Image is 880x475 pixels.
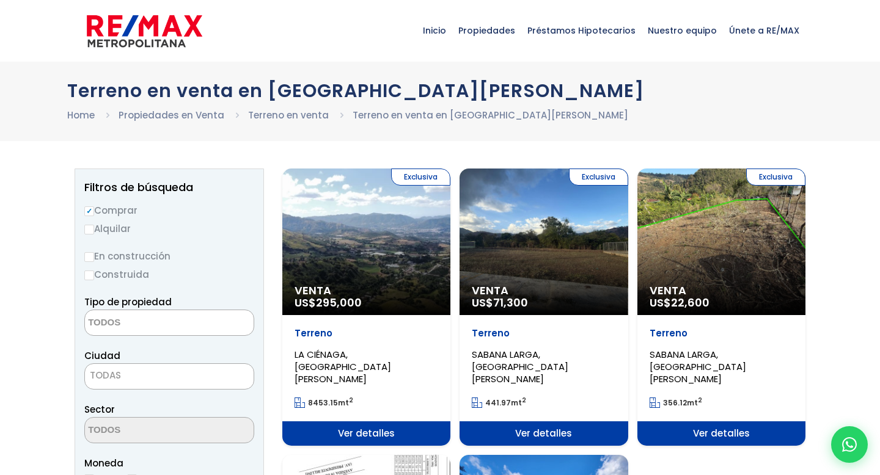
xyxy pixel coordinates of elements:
span: 356.12 [663,397,687,408]
span: Sector [84,403,115,416]
li: Terreno en venta en [GEOGRAPHIC_DATA][PERSON_NAME] [353,107,628,123]
input: Alquilar [84,225,94,234]
span: Préstamos Hipotecarios [521,12,642,49]
h1: Terreno en venta en [GEOGRAPHIC_DATA][PERSON_NAME] [67,80,813,101]
span: Ver detalles [460,421,628,446]
label: Comprar [84,203,254,218]
span: Ver detalles [637,421,805,446]
span: LA CIÉNAGA, [GEOGRAPHIC_DATA][PERSON_NAME] [295,348,391,385]
span: SABANA LARGA, [GEOGRAPHIC_DATA][PERSON_NAME] [650,348,746,385]
span: 441.97 [485,397,511,408]
span: Propiedades [452,12,521,49]
span: mt [295,397,353,408]
span: Nuestro equipo [642,12,723,49]
input: Construida [84,270,94,280]
span: TODAS [90,369,121,382]
span: TODAS [85,367,254,384]
a: Exclusiva Venta US$71,300 Terreno SABANA LARGA, [GEOGRAPHIC_DATA][PERSON_NAME] 441.97mt2 Ver deta... [460,169,628,446]
span: 295,000 [316,295,362,310]
span: Únete a RE/MAX [723,12,805,49]
span: SABANA LARGA, [GEOGRAPHIC_DATA][PERSON_NAME] [472,348,568,385]
label: En construcción [84,248,254,264]
span: Ver detalles [282,421,450,446]
span: Inicio [417,12,452,49]
a: Propiedades en Venta [119,109,224,121]
span: Exclusiva [746,169,805,186]
span: 71,300 [493,295,528,310]
span: Venta [650,285,793,297]
h2: Filtros de búsqueda [84,181,254,194]
label: Alquilar [84,221,254,236]
span: 8453.15 [308,397,338,408]
span: Venta [295,285,438,297]
sup: 2 [522,396,526,405]
sup: 2 [349,396,353,405]
span: Exclusiva [391,169,450,186]
sup: 2 [698,396,702,405]
a: Terreno en venta [248,109,329,121]
span: TODAS [84,363,254,390]
input: En construcción [84,252,94,262]
span: US$ [650,295,710,310]
span: Venta [472,285,615,297]
span: Ciudad [84,349,120,362]
span: Moneda [84,455,254,471]
span: US$ [472,295,528,310]
textarea: Search [85,310,204,336]
span: mt [472,397,526,408]
textarea: Search [85,418,204,444]
span: Exclusiva [569,169,628,186]
a: Exclusiva Venta US$22,600 Terreno SABANA LARGA, [GEOGRAPHIC_DATA][PERSON_NAME] 356.12mt2 Ver deta... [637,169,805,446]
input: Comprar [84,206,94,216]
span: mt [650,397,702,408]
p: Terreno [295,327,438,339]
img: remax-metropolitana-logo [87,13,202,49]
a: Exclusiva Venta US$295,000 Terreno LA CIÉNAGA, [GEOGRAPHIC_DATA][PERSON_NAME] 8453.15mt2 Ver deta... [282,169,450,446]
span: Tipo de propiedad [84,296,172,308]
p: Terreno [472,327,615,339]
label: Construida [84,267,254,282]
a: Home [67,109,95,121]
span: US$ [295,295,362,310]
p: Terreno [650,327,793,339]
span: 22,600 [671,295,710,310]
